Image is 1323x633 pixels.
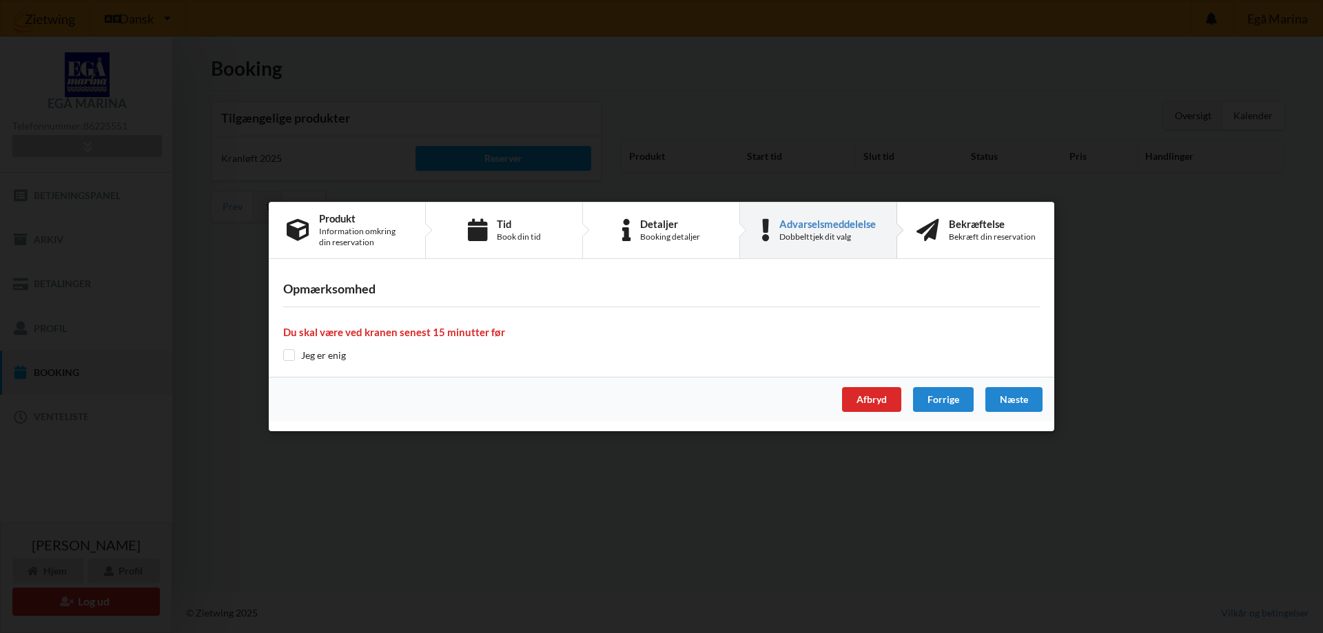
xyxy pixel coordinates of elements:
h4: Du skal være ved kranen senest 15 minutter før [283,326,1040,339]
div: Tid [497,218,541,229]
div: Advarselsmeddelelse [779,218,876,229]
div: Detaljer [640,218,700,229]
div: Forrige [913,387,974,412]
div: Produkt [319,213,407,224]
div: Næste [985,387,1043,412]
h3: Opmærksomhed [283,281,1040,297]
div: Bekræftelse [949,218,1036,229]
div: Booking detaljer [640,231,700,242]
div: Information omkring din reservation [319,226,407,248]
div: Dobbelttjek dit valg [779,231,876,242]
div: Bekræft din reservation [949,231,1036,242]
div: Afbryd [842,387,901,412]
label: Jeg er enig [283,349,346,361]
div: Book din tid [497,231,541,242]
